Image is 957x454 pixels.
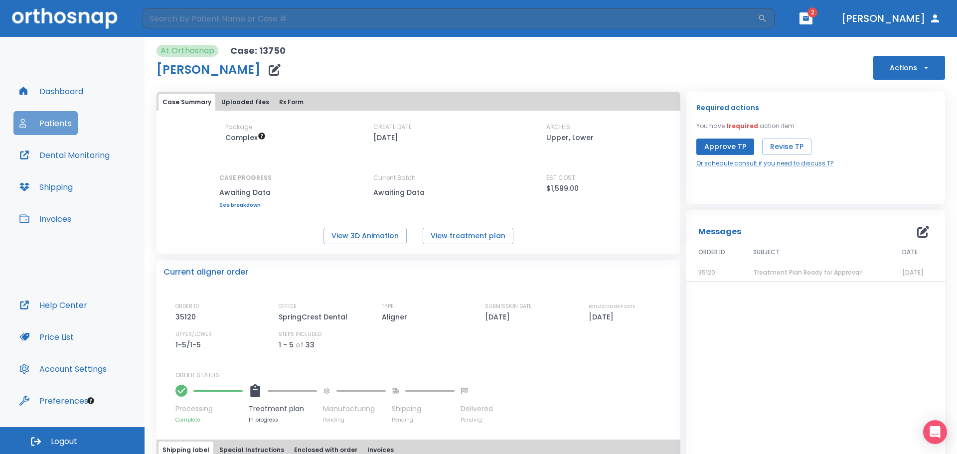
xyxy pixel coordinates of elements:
[923,420,947,444] div: Open Intercom Messenger
[160,45,214,57] p: At Orthosnap
[163,266,248,278] p: Current aligner order
[382,311,411,323] p: Aligner
[175,311,199,323] p: 35120
[306,339,315,351] p: 33
[159,94,215,111] button: Case Summary
[159,94,678,111] div: tabs
[589,311,617,323] p: [DATE]
[86,396,95,405] div: Tooltip anchor
[589,302,635,311] p: ESTIMATED SHIP DATE
[485,302,532,311] p: SUBMISSION DATE
[13,111,78,135] button: Patients
[225,133,266,143] span: Up to 50 Steps (100 aligners)
[373,186,463,198] p: Awaiting Data
[696,159,833,168] a: Or schedule consult if you need to discuss TP
[249,404,317,414] p: Treatment plan
[12,8,118,28] img: Orthosnap
[219,202,272,208] a: See breakdown
[392,416,455,424] p: Pending
[546,182,579,194] p: $1,599.00
[175,302,199,311] p: ORDER ID
[753,248,780,257] span: SUBJECT
[279,302,297,311] p: OFFICE
[762,139,811,155] button: Revise TP
[807,7,817,17] span: 2
[698,226,741,238] p: Messages
[275,94,308,111] button: Rx Form
[696,102,759,114] p: Required actions
[698,268,715,277] span: 35120
[219,186,272,198] p: Awaiting Data
[175,404,243,414] p: Processing
[13,357,113,381] button: Account Settings
[13,293,93,317] button: Help Center
[461,404,493,414] p: Delivered
[175,416,243,424] p: Complete
[13,325,80,349] button: Price List
[373,173,463,182] p: Current Batch
[296,339,304,351] p: of
[175,339,204,351] p: 1-5/1-5
[546,173,575,182] p: EST COST
[726,122,758,130] span: 1 required
[485,311,513,323] p: [DATE]
[373,123,412,132] p: CREATE DATE
[175,371,673,380] p: ORDER STATUS
[546,123,570,132] p: ARCHES
[902,268,924,277] span: [DATE]
[249,416,317,424] p: In progress
[51,436,77,447] span: Logout
[696,139,754,155] button: Approve TP
[13,389,94,413] button: Preferences
[323,416,386,424] p: Pending
[143,8,758,28] input: Search by Patient Name or Case #
[873,56,945,80] button: Actions
[279,311,351,323] p: SpringCrest Dental
[323,404,386,414] p: Manufacturing
[225,123,252,132] p: Package
[279,339,294,351] p: 1 - 5
[698,248,725,257] span: ORDER ID
[837,9,945,27] button: [PERSON_NAME]
[902,248,918,257] span: DATE
[13,79,89,103] button: Dashboard
[13,143,116,167] button: Dental Monitoring
[279,330,321,339] p: STEPS INCLUDED
[219,173,272,182] p: CASE PROGRESS
[175,330,212,339] p: UPPER/LOWER
[217,94,273,111] button: Uploaded files
[373,132,398,144] p: [DATE]
[546,132,594,144] p: Upper, Lower
[382,302,394,311] p: TYPE
[696,122,795,131] p: You have action item
[753,268,863,277] span: Treatment Plan Ready for Approval!
[461,416,493,424] p: Pending
[423,228,513,244] button: View treatment plan
[392,404,455,414] p: Shipping
[157,64,261,76] h1: [PERSON_NAME]
[323,228,407,244] button: View 3D Animation
[230,45,286,57] p: Case: 13750
[13,175,79,199] button: Shipping
[13,207,77,231] button: Invoices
